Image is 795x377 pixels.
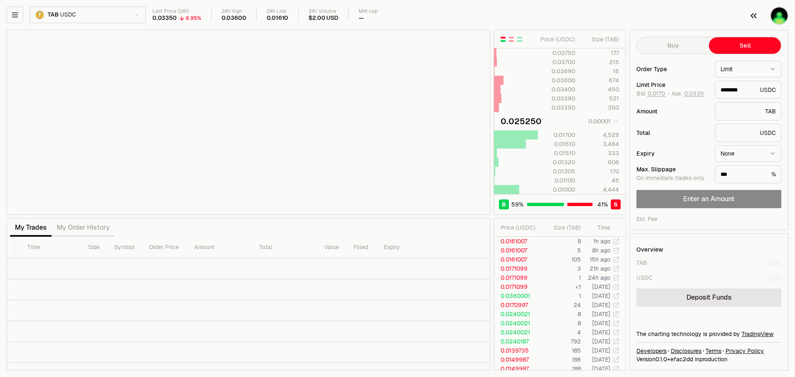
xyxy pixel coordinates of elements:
td: 0.0240187 [494,337,542,346]
div: 0.03700 [538,58,575,66]
button: Show Sell Orders Only [508,36,515,43]
button: None [715,145,781,162]
th: Total [253,237,318,258]
div: 521 [582,94,619,103]
div: Price ( USDC ) [538,35,575,43]
div: 0.01510 [538,149,575,157]
button: 0.0170 [647,90,666,97]
td: 1 [542,273,581,282]
div: Time [588,223,610,232]
div: Est. Fee [636,215,658,223]
td: 0.0149987 [494,355,542,364]
td: 1 [542,291,581,300]
td: 185 [542,346,581,355]
div: 0.03690 [538,67,575,75]
div: 16 [582,67,619,75]
td: 0.0240021 [494,319,542,328]
td: 0.0171099 [494,282,542,291]
td: 5 [542,246,581,255]
button: 0.00001 [586,116,619,126]
td: 0.0139735 [494,346,542,355]
div: 350 [582,103,619,112]
div: 4,529 [582,131,619,139]
time: [DATE] [592,292,610,300]
div: 0.03600 [222,14,246,22]
div: 333 [582,149,619,157]
td: 8 [542,319,581,328]
td: 0.0149987 [494,364,542,373]
button: My Order History [52,219,115,236]
img: TAB.png [35,10,44,19]
span: efac2dd0295ed2ec84e5ddeec8015c6aa6dda30b [670,355,693,363]
td: 0.0170997 [494,300,542,310]
div: 4,444 [582,185,619,194]
button: Show Buy and Sell Orders [500,36,506,43]
div: 0.03750 [538,49,575,57]
time: [DATE] [592,283,610,291]
div: Amount [636,108,708,114]
td: 8 [542,310,581,319]
img: 挖矿钱包 [770,7,788,25]
div: 24h Low [267,8,289,14]
th: Amount [188,237,253,258]
div: Mkt cap [359,8,378,14]
span: 41 % [597,200,608,209]
div: The charting technology is provided by [636,330,781,338]
div: 170 [582,167,619,175]
span: TAB [48,11,58,19]
span: S [614,200,618,209]
div: Size ( TAB ) [582,35,619,43]
time: [DATE] [592,365,610,372]
div: Total [636,130,708,136]
th: Value [318,237,347,258]
div: Order Type [636,66,708,72]
div: 0.01305 [538,167,575,175]
span: Bid - [636,90,670,98]
div: 6.95% [186,15,201,22]
div: $2.00 USD [308,14,338,22]
span: Ask [672,90,705,98]
div: 674 [582,76,619,84]
iframe: Financial Chart [7,30,490,214]
time: [DATE] [592,329,610,336]
td: 3 [542,264,581,273]
button: Select all [14,244,20,251]
td: 105 [542,255,581,264]
div: Last Price (24h) [152,8,201,14]
div: 0.01610 [267,14,289,22]
th: Filled [347,237,377,258]
td: 4 [542,328,581,337]
span: USDC [60,11,76,19]
div: 0.01700 [538,131,575,139]
th: Time [21,237,81,258]
div: 177 [582,49,619,57]
td: 0.0240021 [494,310,542,319]
div: 3,484 [582,140,619,148]
div: 0.01000 [538,185,575,194]
div: TAB [636,259,647,267]
div: 0.01100 [538,176,575,185]
time: 15h ago [590,256,610,263]
div: 0.03400 [538,85,575,94]
button: 0.0335 [683,90,705,97]
time: [DATE] [592,356,610,363]
th: Side [82,237,108,258]
button: Show Buy Orders Only [516,36,523,43]
td: 0.0360001 [494,291,542,300]
div: USDC [636,274,653,282]
button: Buy [637,37,709,54]
time: [DATE] [592,310,610,318]
span: B [502,200,506,209]
td: <1 [542,282,581,291]
div: Limit Price [636,82,708,88]
time: 1h ago [593,238,610,245]
div: 0.03350 [538,103,575,112]
td: 0.0171099 [494,273,542,282]
div: % [715,165,781,183]
div: 215 [582,58,619,66]
div: Price ( USDC ) [501,223,542,232]
td: 0.0161007 [494,255,542,264]
a: Terms [706,347,721,355]
div: Size ( TAB ) [549,223,581,232]
div: 450 [582,85,619,94]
